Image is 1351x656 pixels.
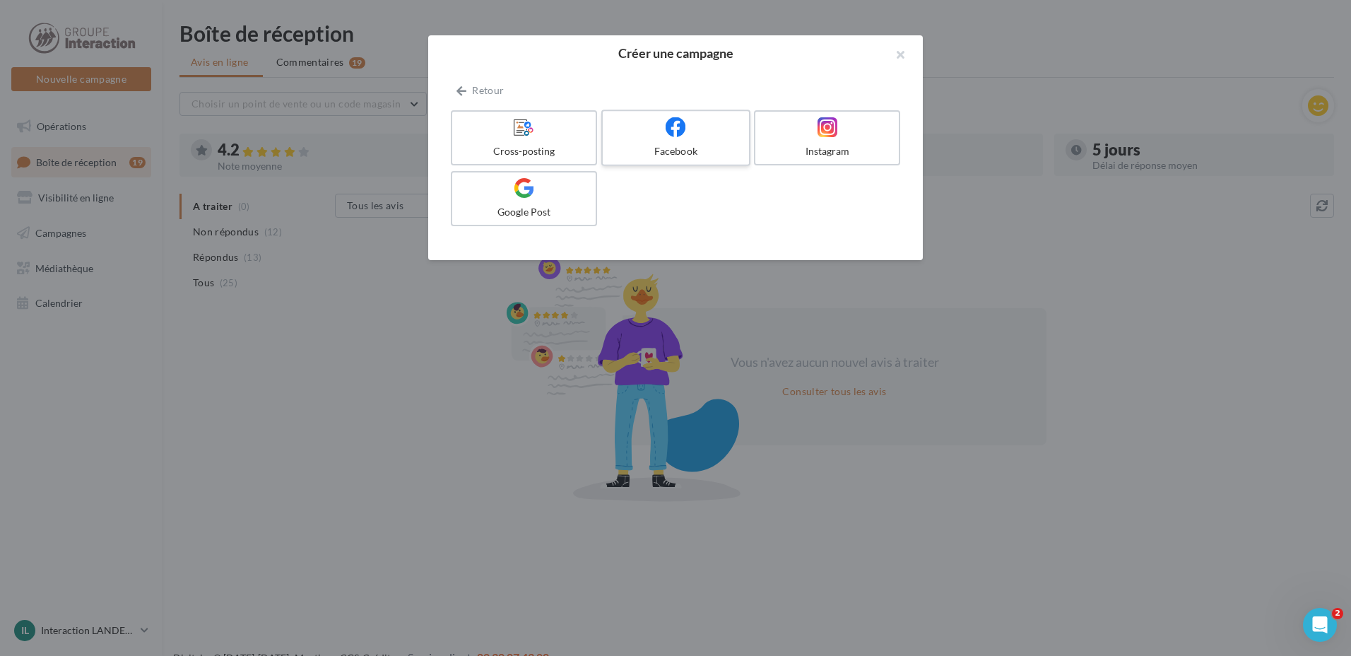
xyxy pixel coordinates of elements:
[451,82,509,99] button: Retour
[1332,608,1343,619] span: 2
[451,47,900,59] h2: Créer une campagne
[1303,608,1337,642] iframe: Intercom live chat
[608,144,743,158] div: Facebook
[458,205,590,219] div: Google Post
[458,144,590,158] div: Cross-posting
[761,144,893,158] div: Instagram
